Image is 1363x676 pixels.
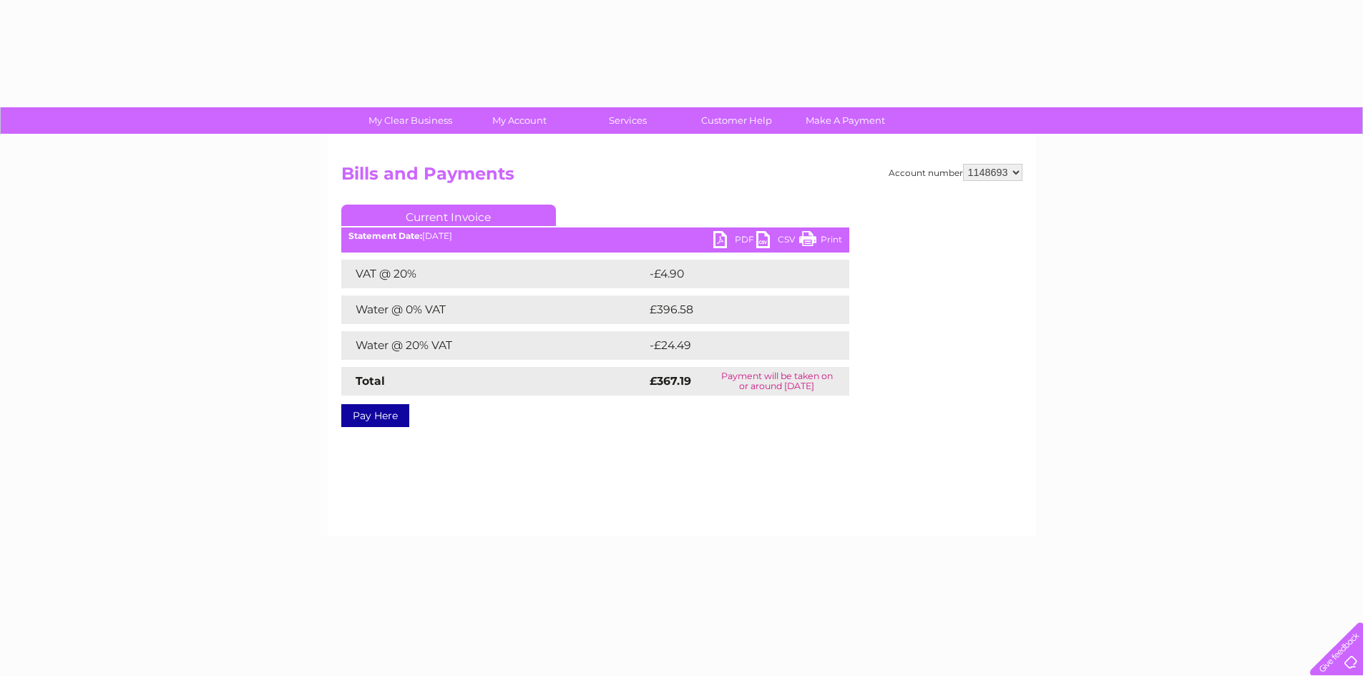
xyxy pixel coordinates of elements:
[799,231,842,252] a: Print
[713,231,756,252] a: PDF
[646,295,824,324] td: £396.58
[646,331,824,360] td: -£24.49
[646,260,819,288] td: -£4.90
[889,164,1022,181] div: Account number
[460,107,578,134] a: My Account
[650,374,691,388] strong: £367.19
[341,205,556,226] a: Current Invoice
[569,107,687,134] a: Services
[341,404,409,427] a: Pay Here
[678,107,796,134] a: Customer Help
[756,231,799,252] a: CSV
[341,231,849,241] div: [DATE]
[348,230,422,241] b: Statement Date:
[341,295,646,324] td: Water @ 0% VAT
[341,164,1022,191] h2: Bills and Payments
[356,374,385,388] strong: Total
[351,107,469,134] a: My Clear Business
[786,107,904,134] a: Make A Payment
[705,367,849,396] td: Payment will be taken on or around [DATE]
[341,331,646,360] td: Water @ 20% VAT
[341,260,646,288] td: VAT @ 20%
